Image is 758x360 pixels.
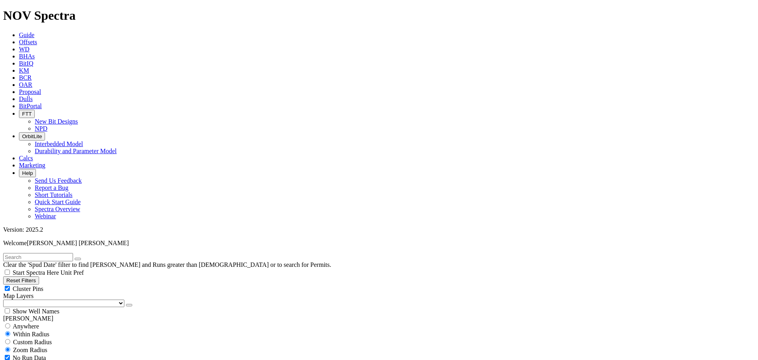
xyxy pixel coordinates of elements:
[35,148,117,154] a: Durability and Parameter Model
[13,285,43,292] span: Cluster Pins
[35,206,80,212] a: Spectra Overview
[19,60,33,67] a: BitIQ
[19,32,34,38] a: Guide
[5,270,10,275] input: Start Spectra Here
[3,240,755,247] p: Welcome
[3,261,331,268] span: Clear the 'Spud Date' filter to find [PERSON_NAME] and Runs greater than [DEMOGRAPHIC_DATA] or to...
[35,141,83,147] a: Interbedded Model
[19,74,32,81] a: BCR
[19,53,35,60] a: BHAs
[22,170,33,176] span: Help
[13,339,52,345] span: Custom Radius
[13,347,47,353] span: Zoom Radius
[19,169,36,177] button: Help
[3,276,39,285] button: Reset Filters
[13,323,39,330] span: Anywhere
[19,39,37,45] a: Offsets
[27,240,129,246] span: [PERSON_NAME] [PERSON_NAME]
[3,8,755,23] h1: NOV Spectra
[19,155,33,161] a: Calcs
[19,81,32,88] a: OAR
[19,132,45,141] button: OrbitLite
[19,46,30,52] a: WD
[35,184,68,191] a: Report a Bug
[19,162,45,169] a: Marketing
[22,111,32,117] span: FTT
[60,269,84,276] span: Unit Pref
[13,308,59,315] span: Show Well Names
[35,118,78,125] a: New Bit Designs
[19,110,35,118] button: FTT
[19,67,29,74] a: KM
[3,292,34,299] span: Map Layers
[3,315,755,322] div: [PERSON_NAME]
[35,177,82,184] a: Send Us Feedback
[35,199,81,205] a: Quick Start Guide
[3,226,755,233] div: Version: 2025.2
[3,253,73,261] input: Search
[19,96,33,102] a: Dulls
[13,331,49,337] span: Within Radius
[13,269,59,276] span: Start Spectra Here
[35,191,73,198] a: Short Tutorials
[19,88,41,95] a: Proposal
[19,103,42,109] a: BitPortal
[22,133,42,139] span: OrbitLite
[35,125,47,132] a: NPD
[35,213,56,219] a: Webinar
